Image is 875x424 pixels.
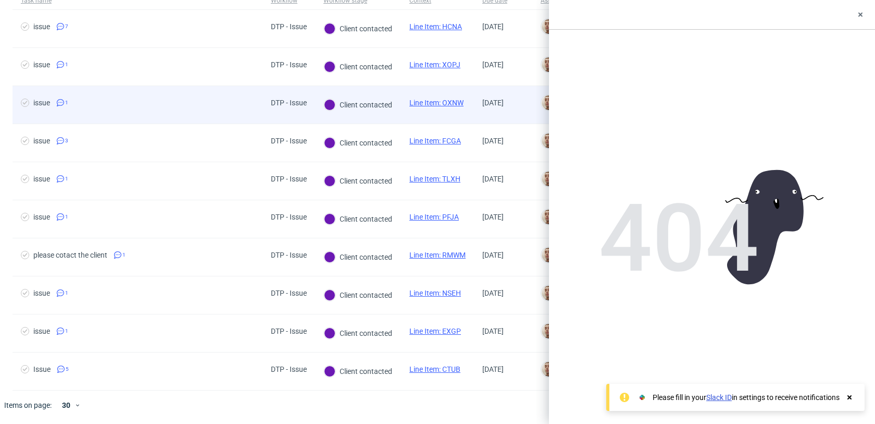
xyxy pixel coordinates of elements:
div: Issue [33,365,51,373]
a: Line Item: NSEH [409,289,461,297]
div: Client contacted [324,328,392,339]
div: DTP - Issue [271,60,307,69]
span: 1 [65,60,68,69]
div: issue [33,99,50,107]
span: [DATE] [482,213,504,221]
div: Client contacted [324,137,392,149]
a: Line Item: EXGP [409,327,461,335]
a: Slack ID [706,393,732,402]
div: Client contacted [324,61,392,72]
div: Client contacted [324,213,392,225]
span: 1 [65,175,68,183]
div: issue [33,137,50,145]
div: DTP - Issue [271,251,307,259]
div: Client contacted [324,23,392,34]
div: DTP - Issue [271,137,307,145]
span: 1 [122,251,126,259]
a: Line Item: HCNA [409,22,462,31]
div: issue [33,22,50,31]
div: DTP - Issue [271,365,307,373]
div: Client contacted [324,99,392,111]
span: [DATE] [482,22,504,31]
span: [DATE] [482,60,504,69]
div: Client contacted [324,366,392,377]
span: [DATE] [482,365,504,373]
div: issue [33,175,50,183]
div: issue [33,60,50,69]
span: [DATE] [482,251,504,259]
div: issue [33,327,50,335]
div: issue [33,289,50,297]
img: Slack [637,392,647,403]
span: 1 [65,213,68,221]
div: issue [33,213,50,221]
div: Client contacted [324,289,392,301]
span: 5 [66,365,69,373]
div: Client contacted [324,251,392,263]
img: Error Error: Request failed with status code 404 [601,169,823,285]
div: DTP - Issue [271,99,307,107]
span: 7 [65,22,68,31]
span: [DATE] [482,99,504,107]
span: 3 [65,137,68,145]
span: 1 [65,327,68,335]
a: Line Item: CTUB [409,365,460,373]
span: [DATE] [482,137,504,145]
a: Line Item: TLXH [409,175,460,183]
div: Client contacted [324,175,392,187]
div: DTP - Issue [271,22,307,31]
div: 30 [56,398,74,413]
div: Please fill in your in settings to receive notifications [653,392,840,403]
div: please cotact the client [33,251,107,259]
span: 1 [65,99,68,107]
a: Line Item: OXNW [409,99,464,107]
a: Line Item: FCGA [409,137,461,145]
a: Line Item: XOPJ [409,60,460,69]
a: Line Item: PFJA [409,213,459,221]
div: DTP - Issue [271,289,307,297]
span: 1 [65,289,68,297]
span: [DATE] [482,289,504,297]
span: [DATE] [482,327,504,335]
a: Line Item: RMWM [409,251,466,259]
div: DTP - Issue [271,213,307,221]
div: DTP - Issue [271,175,307,183]
span: Items on page: [4,400,52,410]
div: DTP - Issue [271,327,307,335]
span: [DATE] [482,175,504,183]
